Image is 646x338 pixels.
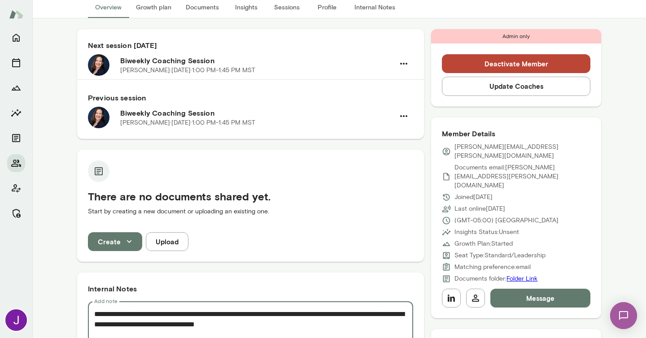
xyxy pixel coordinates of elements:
button: Upload [146,232,188,251]
img: Jocelyn Grodin [5,309,27,331]
h6: Internal Notes [88,283,413,294]
button: Home [7,29,25,47]
button: Message [490,289,590,308]
a: Folder Link [506,275,537,282]
p: Documents folder: [454,274,537,283]
h6: Biweekly Coaching Session [120,108,394,118]
p: Matching preference: email [454,263,531,272]
img: Mento [9,6,23,23]
button: Client app [7,179,25,197]
button: Insights [7,104,25,122]
p: [PERSON_NAME] · [DATE] · 1:00 PM-1:45 PM MST [120,118,255,127]
button: Manage [7,204,25,222]
button: Documents [7,129,25,147]
div: Admin only [431,29,601,43]
p: Last online [DATE] [454,204,505,213]
h6: Member Details [442,128,590,139]
h6: Biweekly Coaching Session [120,55,394,66]
button: Growth Plan [7,79,25,97]
p: Growth Plan: Started [454,239,513,248]
p: Start by creating a new document or uploading an existing one. [88,207,413,216]
button: Update Coaches [442,77,590,95]
button: Create [88,232,142,251]
p: Joined [DATE] [454,193,493,202]
p: Seat Type: Standard/Leadership [454,251,546,260]
label: Add note [94,297,118,305]
p: (GMT-05:00) [GEOGRAPHIC_DATA] [454,216,559,225]
p: [PERSON_NAME] · [DATE] · 1:00 PM-1:45 PM MST [120,66,255,75]
h6: Previous session [88,92,413,103]
p: Insights Status: Unsent [454,228,519,237]
h6: Next session [DATE] [88,40,413,51]
button: Deactivate Member [442,54,590,73]
h5: There are no documents shared yet. [88,189,413,204]
p: Documents email: [PERSON_NAME][EMAIL_ADDRESS][PERSON_NAME][DOMAIN_NAME] [454,163,590,190]
p: [PERSON_NAME][EMAIL_ADDRESS][PERSON_NAME][DOMAIN_NAME] [454,143,590,160]
button: Members [7,154,25,172]
button: Sessions [7,54,25,72]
